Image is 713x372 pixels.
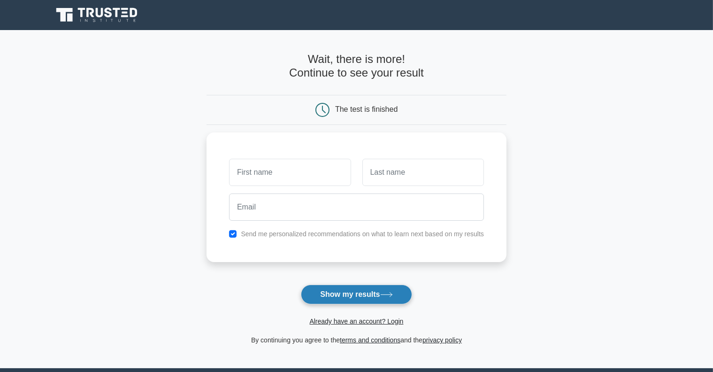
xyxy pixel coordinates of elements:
[340,336,400,344] a: terms and conditions
[301,285,412,304] button: Show my results
[229,194,484,221] input: Email
[422,336,462,344] a: privacy policy
[362,159,484,186] input: Last name
[229,159,351,186] input: First name
[309,318,403,325] a: Already have an account? Login
[241,230,484,238] label: Send me personalized recommendations on what to learn next based on my results
[207,53,506,80] h4: Wait, there is more! Continue to see your result
[335,105,398,113] div: The test is finished
[201,334,512,346] div: By continuing you agree to the and the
